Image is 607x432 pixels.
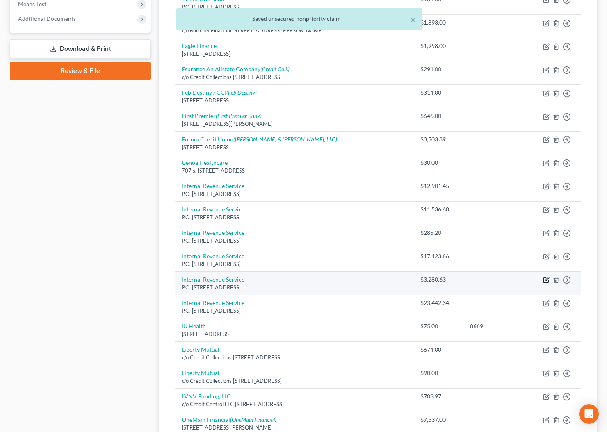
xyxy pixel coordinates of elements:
[182,159,228,166] a: Genoa Healthcare
[470,322,521,330] div: 8669
[182,42,217,49] a: Eagle Finance
[10,62,151,80] a: Review & File
[182,424,407,432] div: [STREET_ADDRESS][PERSON_NAME]
[182,229,244,236] a: Internal Revenue Service
[183,15,416,23] div: Saved unsecured nonpriority claim
[420,205,457,214] div: $11,536.68
[182,252,244,259] a: Internal Revenue Service
[420,135,457,143] div: $3,503.89
[182,284,407,291] div: P.O. [STREET_ADDRESS]
[182,354,407,362] div: c/o Credit Collections [STREET_ADDRESS]
[182,323,206,330] a: IU Health
[182,182,244,189] a: Internal Revenue Service
[420,275,457,284] div: $3,280.63
[182,346,219,353] a: Liberty Mutual
[182,136,337,143] a: Forum Credit Union([PERSON_NAME] & [PERSON_NAME], LLC)
[182,97,407,105] div: [STREET_ADDRESS]
[18,0,46,7] span: Means Test
[182,260,407,268] div: P.O. [STREET_ADDRESS]
[182,276,244,283] a: Internal Revenue Service
[182,73,407,81] div: c/o Credit Collections [STREET_ADDRESS]
[579,404,599,424] div: Open Intercom Messenger
[216,112,262,119] i: (First Premier Bank)
[420,229,457,237] div: $285.20
[182,377,407,385] div: c/o Credit Collections [STREET_ADDRESS]
[420,112,457,120] div: $646.00
[420,42,457,50] div: $1,998.00
[420,182,457,190] div: $12,901.45
[182,3,407,11] div: P.O. [STREET_ADDRESS]
[420,369,457,377] div: $90.00
[182,190,407,198] div: P.O. [STREET_ADDRESS]
[233,136,337,143] i: ([PERSON_NAME] & [PERSON_NAME], LLC)
[182,89,257,96] a: Feb Destiny / CCI(Feb Destiny)
[182,143,407,151] div: [STREET_ADDRESS]
[182,50,407,58] div: [STREET_ADDRESS]
[182,237,407,245] div: P.O. [STREET_ADDRESS]
[420,89,457,97] div: $314.00
[182,120,407,128] div: [STREET_ADDRESS][PERSON_NAME]
[420,159,457,167] div: $30.00
[182,167,407,175] div: 707 s. [STREET_ADDRESS]
[420,416,457,424] div: $7,337.00
[226,89,257,96] i: (Feb Destiny)
[420,322,457,330] div: $75.00
[420,346,457,354] div: $674.00
[420,392,457,400] div: $703.97
[182,206,244,213] a: Internal Revenue Service
[420,252,457,260] div: $17,123.66
[420,65,457,73] div: $291.00
[182,369,219,376] a: Liberty Mutual
[230,416,276,423] i: (OneMain Financial)
[410,15,416,25] button: ×
[260,66,290,73] i: (Credit Coll.)
[182,416,276,423] a: OneMain Financial(OneMain Financial)
[182,393,231,400] a: LVNV Funding, LLC
[182,400,407,408] div: c/o Credit Control LLC [STREET_ADDRESS]
[182,214,407,221] div: P.O. [STREET_ADDRESS]
[182,299,244,306] a: Internal Revenue Service
[10,39,151,59] a: Download & Print
[182,307,407,315] div: P.O. [STREET_ADDRESS]
[420,299,457,307] div: $23,442.34
[182,330,407,338] div: [STREET_ADDRESS]
[182,112,262,119] a: First Premier(First Premier Bank)
[182,66,290,73] a: Esurance An Allstate Company(Credit Coll.)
